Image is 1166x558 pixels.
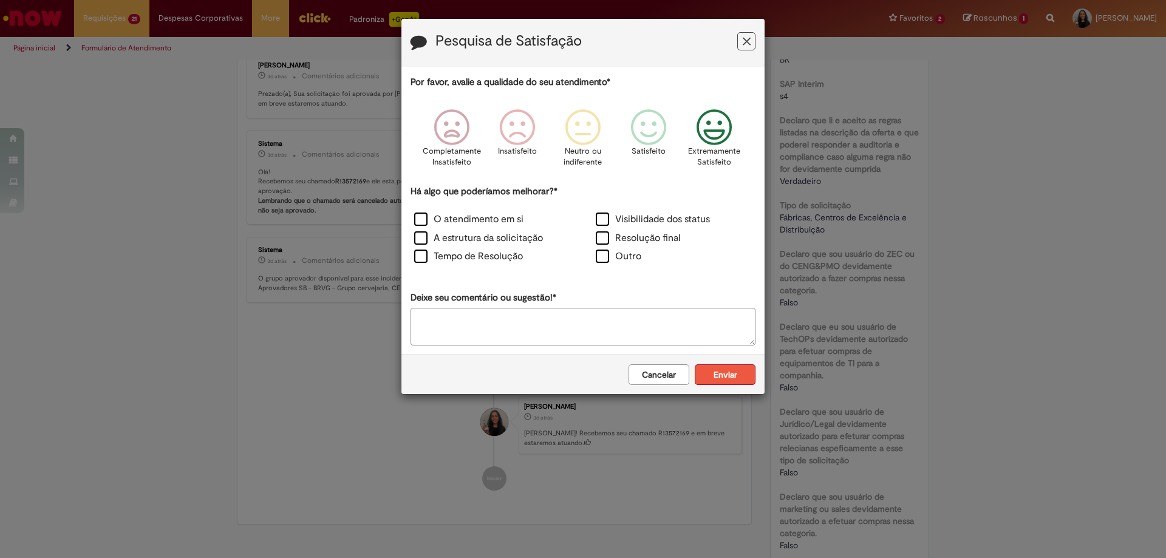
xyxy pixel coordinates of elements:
p: Extremamente Satisfeito [688,146,740,168]
label: Visibilidade dos status [596,213,710,226]
button: Enviar [695,364,755,385]
div: Extremamente Satisfeito [683,100,745,183]
label: A estrutura da solicitação [414,231,543,245]
label: Outro [596,250,641,264]
p: Neutro ou indiferente [561,146,605,168]
div: Completamente Insatisfeito [420,100,482,183]
label: Deixe seu comentário ou sugestão!* [411,291,556,304]
label: O atendimento em si [414,213,523,226]
p: Completamente Insatisfeito [423,146,481,168]
label: Resolução final [596,231,681,245]
div: Há algo que poderíamos melhorar?* [411,185,755,267]
div: Neutro ou indiferente [552,100,614,183]
div: Satisfeito [618,100,680,183]
label: Tempo de Resolução [414,250,523,264]
label: Por favor, avalie a qualidade do seu atendimento* [411,76,610,89]
p: Insatisfeito [498,146,537,157]
label: Pesquisa de Satisfação [435,33,582,49]
button: Cancelar [629,364,689,385]
p: Satisfeito [632,146,666,157]
div: Insatisfeito [486,100,548,183]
